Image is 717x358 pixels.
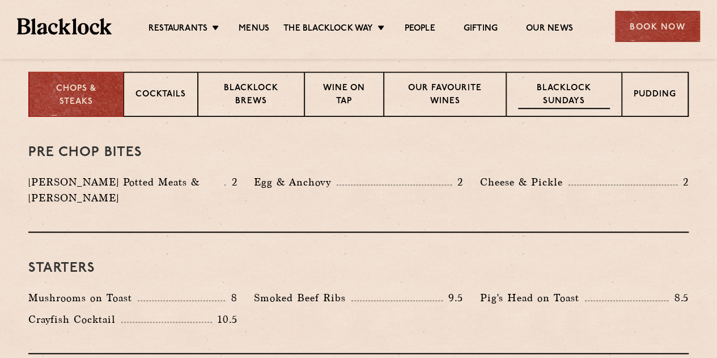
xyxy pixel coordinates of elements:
[480,290,585,306] p: Pig's Head on Toast
[480,174,568,190] p: Cheese & Pickle
[464,23,498,36] a: Gifting
[316,82,372,109] p: Wine on Tap
[518,82,610,109] p: Blacklock Sundays
[28,261,689,276] h3: Starters
[396,82,494,109] p: Our favourite wines
[634,89,676,103] p: Pudding
[17,18,112,34] img: BL_Textured_Logo-footer-cropped.svg
[443,290,463,305] p: 9.5
[452,175,463,189] p: 2
[135,89,186,103] p: Cocktails
[212,312,237,327] p: 10.5
[677,175,689,189] p: 2
[28,311,121,327] p: Crayfish Cocktail
[404,23,435,36] a: People
[239,23,269,36] a: Menus
[28,290,138,306] p: Mushrooms on Toast
[210,82,292,109] p: Blacklock Brews
[668,290,689,305] p: 8.5
[526,23,573,36] a: Our News
[149,23,207,36] a: Restaurants
[254,290,351,306] p: Smoked Beef Ribs
[28,145,689,160] h3: Pre Chop Bites
[225,290,237,305] p: 8
[283,23,373,36] a: The Blacklock Way
[615,11,700,42] div: Book Now
[254,174,337,190] p: Egg & Anchovy
[226,175,237,189] p: 2
[28,174,224,206] p: [PERSON_NAME] Potted Meats & [PERSON_NAME]
[41,83,112,108] p: Chops & Steaks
